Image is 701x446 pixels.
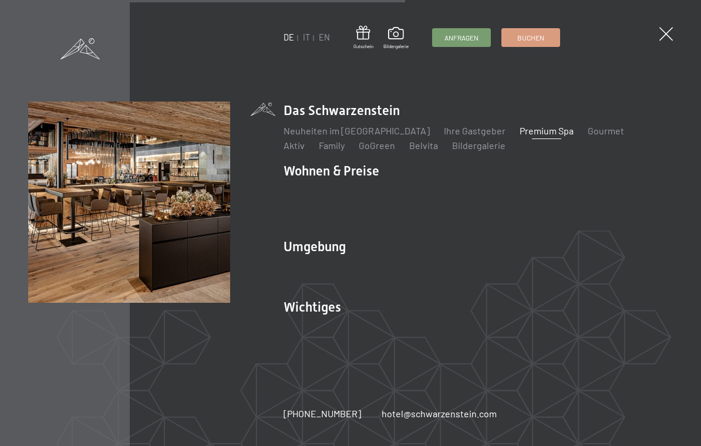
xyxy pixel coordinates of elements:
a: Ihre Gastgeber [444,125,505,136]
span: Bildergalerie [383,43,409,50]
a: DE [284,32,294,42]
a: Bildergalerie [452,140,505,151]
a: Neuheiten im [GEOGRAPHIC_DATA] [284,125,430,136]
a: Gutschein [353,26,373,50]
a: Aktiv [284,140,305,151]
a: Family [319,140,345,151]
span: Buchen [517,33,544,43]
a: GoGreen [359,140,395,151]
a: Buchen [502,29,560,46]
a: IT [303,32,310,42]
a: Bildergalerie [383,27,409,49]
a: Belvita [409,140,438,151]
span: [PHONE_NUMBER] [284,408,361,419]
a: EN [319,32,330,42]
a: Premium Spa [520,125,574,136]
a: [PHONE_NUMBER] [284,407,361,420]
span: Gutschein [353,43,373,50]
a: Gourmet [588,125,624,136]
a: hotel@schwarzenstein.com [382,407,497,420]
a: Anfragen [433,29,490,46]
span: Anfragen [444,33,478,43]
